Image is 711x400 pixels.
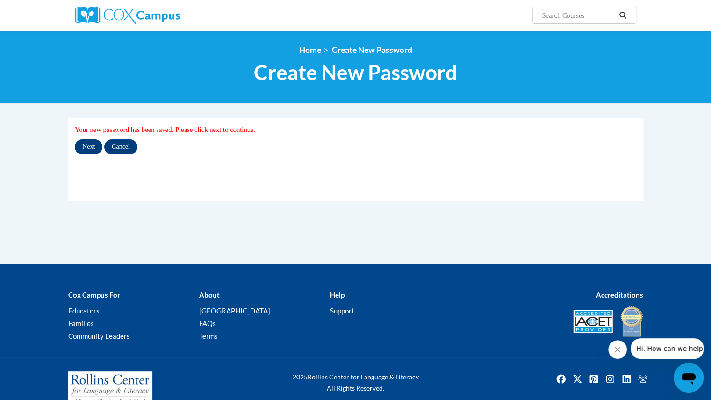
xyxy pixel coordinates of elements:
a: Support [330,306,354,315]
a: Educators [68,306,100,315]
b: Accreditations [596,291,643,299]
a: Linkedin [619,371,634,386]
img: Pinterest icon [586,371,601,386]
img: Facebook group icon [635,371,650,386]
a: [GEOGRAPHIC_DATA] [199,306,270,315]
a: Pinterest [586,371,601,386]
img: Instagram icon [603,371,618,386]
b: About [199,291,219,299]
a: Cox Campus [75,7,253,24]
img: LinkedIn icon [619,371,634,386]
iframe: Button to launch messaging window [674,363,704,393]
img: Facebook icon [553,371,568,386]
input: Next [75,139,102,154]
button: Search [616,10,630,21]
div: Rollins Center for Language & Literacy All Rights Reserved. [258,371,454,394]
a: Home [299,45,321,55]
img: Accredited IACET® Provider [573,310,613,333]
span: 2025 [293,373,308,381]
a: Instagram [603,371,618,386]
img: Cox Campus [75,7,180,24]
b: Help [330,291,344,299]
span: Create New Password [332,45,412,55]
a: Community Leaders [68,332,130,340]
img: Twitter icon [570,371,585,386]
iframe: Close message [608,340,627,359]
a: Facebook [553,371,568,386]
b: Cox Campus For [68,291,120,299]
span: Create New Password [254,60,457,85]
span: Hi. How can we help? [6,7,76,14]
iframe: Message from company [631,338,704,359]
a: Terms [199,332,217,340]
img: IDA® Accredited [620,305,643,338]
a: Facebook Group [635,371,650,386]
a: FAQs [199,319,215,327]
a: Twitter [570,371,585,386]
a: Families [68,319,94,327]
input: Cancel [104,139,137,154]
input: Search Courses [541,10,616,21]
span: Your new password has been saved. Please click next to continue. [75,126,255,133]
